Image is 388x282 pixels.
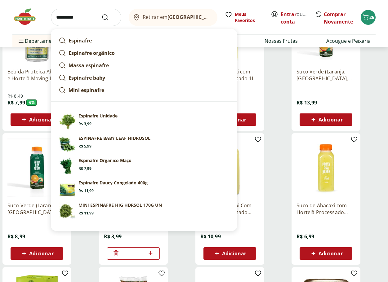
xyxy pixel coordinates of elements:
a: Espinafre orgânico [56,47,232,59]
span: R$ 8,99 [7,233,25,240]
img: Principal [59,202,76,219]
strong: Espinafre baby [69,74,105,81]
img: Espinafre Unidade [59,113,76,130]
a: Espinafre baby [56,72,232,84]
img: Principal [59,180,76,197]
input: search [51,9,121,26]
p: Espinafre Unidade [78,113,118,119]
img: Principal [59,135,76,152]
span: R$ 3,99 [78,121,91,126]
a: Mini espinafre [56,84,232,96]
a: Nossas Frutas [265,37,298,45]
p: MINI ESPINAFRE HIG HDRSOL 170G UN [78,202,162,208]
span: R$ 7,99 [7,99,25,106]
span: Adicionar [29,251,53,256]
a: Açougue e Peixaria [326,37,371,45]
a: Espinafre [56,34,232,47]
button: Adicionar [11,247,63,260]
span: R$ 6,99 [297,233,314,240]
p: Espinafre Orgânico Maço [78,157,132,164]
a: Espinafre UnidadeEspinafre UnidadeR$ 3,99 [56,110,232,133]
a: PrincipalESPINAFRE BABY LEAF HIDROSOLR$ 5,99 [56,133,232,155]
img: Hortifruti [12,7,43,26]
span: Adicionar [319,117,343,122]
span: Adicionar [29,117,53,122]
span: R$ 11,99 [78,188,94,193]
a: PrincipalEspinafre Orgânico MaçoR$ 7,99 [56,155,232,177]
button: Adicionar [300,247,352,260]
span: R$ 10,99 [200,233,221,240]
button: Carrinho [361,10,376,25]
span: 26 [369,14,374,20]
a: Suco Verde (Laranja, [GEOGRAPHIC_DATA], Couve, Maça e [GEOGRAPHIC_DATA]) 500ml [297,68,355,82]
span: - 6 % [26,99,37,106]
button: Adicionar [11,113,63,126]
span: R$ 5,99 [78,144,91,149]
button: Retirar em[GEOGRAPHIC_DATA]/[GEOGRAPHIC_DATA] [129,9,217,26]
a: Meus Favoritos [225,11,263,24]
span: R$ 13,99 [297,99,317,106]
span: Meus Favoritos [235,11,263,24]
span: R$ 8,49 [7,93,23,99]
span: ou [281,11,308,25]
p: Espinafre Daucy Congelado 400g [78,180,148,186]
a: Comprar Novamente [324,11,353,25]
strong: Espinafre orgânico [69,50,115,56]
p: ESPINAFRE BABY LEAF HIDROSOL [78,135,150,141]
button: Adicionar [203,247,256,260]
a: Criar conta [281,11,315,25]
strong: Massa espinafre [69,62,109,69]
a: Massa espinafre [56,59,232,72]
strong: Espinafre [69,37,92,44]
span: Adicionar [222,251,246,256]
button: Submit Search [101,14,116,21]
a: Suco de Abacaxi com Hortelã Processado 300ml [297,202,355,216]
a: Suco Verde (Laranja, [GEOGRAPHIC_DATA], Couve, Maça e Gengibre) 250ml [7,202,66,216]
span: Adicionar [319,251,343,256]
span: R$ 3,99 [104,233,122,240]
a: PrincipalEspinafre Daucy Congelado 400gR$ 11,99 [56,177,232,200]
a: Bebida Proteica Abacaxi e Hortelã Moving Lata 270ml [7,68,66,82]
b: [GEOGRAPHIC_DATA]/[GEOGRAPHIC_DATA] [167,14,272,20]
button: Menu [17,33,25,48]
span: R$ 11,99 [78,211,94,216]
img: Principal [59,157,76,175]
strong: Mini espinafre [69,87,104,94]
img: Suco Verde (Laranja, Hortelã, Couve, Maça e Gengibre) 250ml [7,138,66,197]
span: Retirar em [143,14,211,20]
a: Entrar [281,11,297,18]
a: PrincipalMINI ESPINAFRE HIG HDRSOL 170G UNR$ 11,99 [56,200,232,222]
span: Departamentos [17,33,62,48]
button: Adicionar [300,113,352,126]
img: Suco de Abacaxi com Hortelã Processado 300ml [297,138,355,197]
span: R$ 7,99 [78,166,91,171]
